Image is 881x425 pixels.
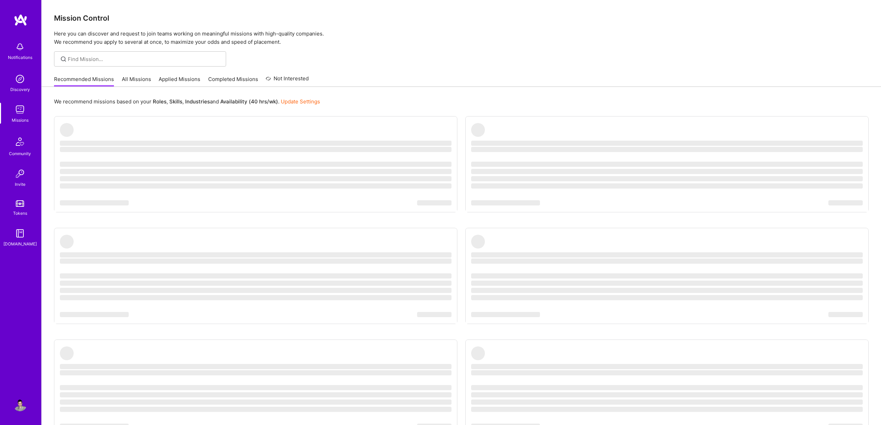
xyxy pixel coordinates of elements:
[266,74,309,87] a: Not Interested
[68,55,221,63] input: Find Mission...
[12,117,29,124] div: Missions
[159,75,200,87] a: Applied Missions
[13,167,27,181] img: Invite
[9,150,31,157] div: Community
[15,181,25,188] div: Invite
[220,98,278,105] b: Availability (40 hrs/wk)
[14,14,28,26] img: logo
[13,210,27,217] div: Tokens
[54,98,320,105] p: We recommend missions based on your , , and .
[122,75,151,87] a: All Missions
[185,98,210,105] b: Industries
[153,98,167,105] b: Roles
[16,200,24,207] img: tokens
[11,397,29,411] a: User Avatar
[169,98,182,105] b: Skills
[208,75,258,87] a: Completed Missions
[60,55,67,63] i: icon SearchGrey
[12,133,28,150] img: Community
[54,75,114,87] a: Recommended Missions
[13,397,27,411] img: User Avatar
[13,72,27,86] img: discovery
[54,14,869,22] h3: Mission Control
[13,226,27,240] img: guide book
[281,98,320,105] a: Update Settings
[3,240,37,247] div: [DOMAIN_NAME]
[10,86,30,93] div: Discovery
[54,30,869,46] p: Here you can discover and request to join teams working on meaningful missions with high-quality ...
[13,40,27,54] img: bell
[8,54,32,61] div: Notifications
[13,103,27,117] img: teamwork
